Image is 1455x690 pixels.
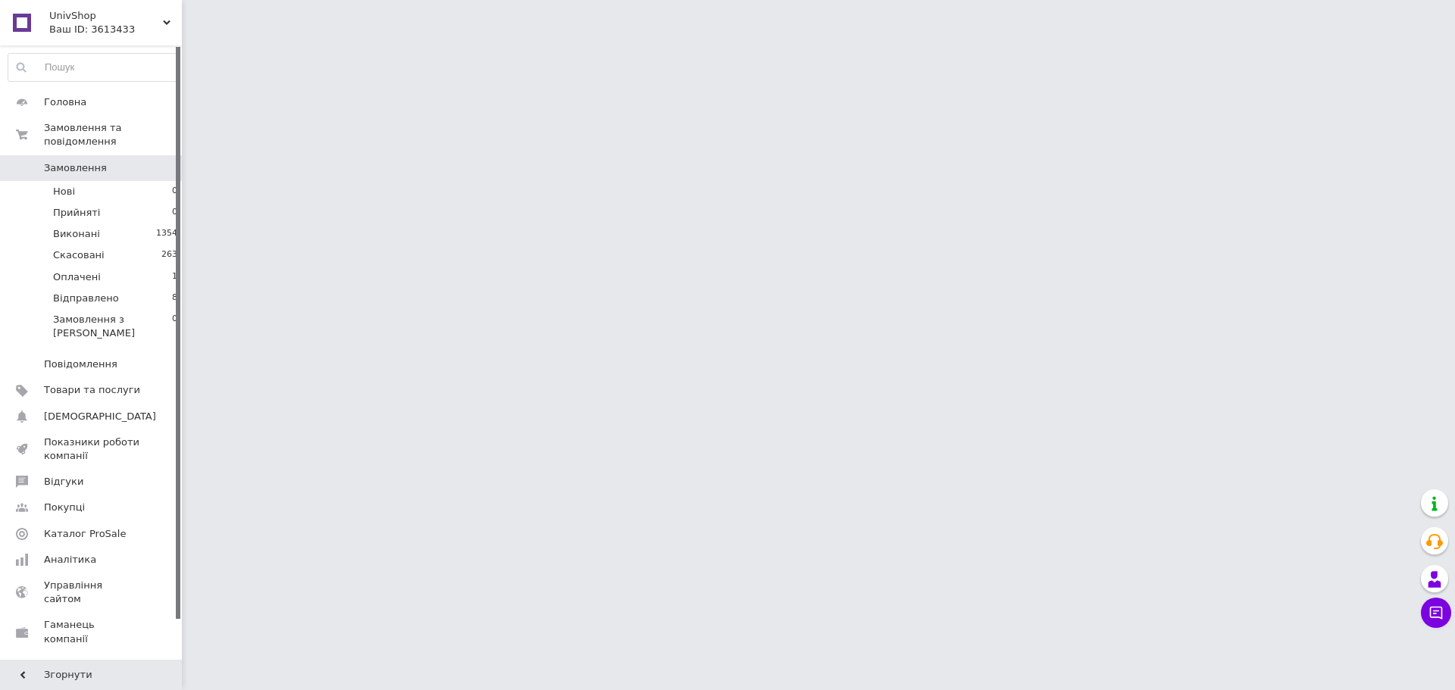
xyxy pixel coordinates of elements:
[44,161,107,175] span: Замовлення
[53,270,101,284] span: Оплачені
[44,383,140,397] span: Товари та послуги
[44,501,85,514] span: Покупці
[53,248,105,262] span: Скасовані
[44,579,140,606] span: Управління сайтом
[172,206,177,220] span: 0
[44,410,156,423] span: [DEMOGRAPHIC_DATA]
[44,436,140,463] span: Показники роботи компанії
[53,227,100,241] span: Виконані
[8,54,178,81] input: Пошук
[44,475,83,489] span: Відгуки
[44,527,126,541] span: Каталог ProSale
[53,206,100,220] span: Прийняті
[53,313,172,340] span: Замовлення з [PERSON_NAME]
[172,292,177,305] span: 8
[44,95,86,109] span: Головна
[172,313,177,340] span: 0
[49,23,182,36] div: Ваш ID: 3613433
[161,248,177,262] span: 263
[44,357,117,371] span: Повідомлення
[53,185,75,198] span: Нові
[172,185,177,198] span: 0
[44,618,140,645] span: Гаманець компанії
[156,227,177,241] span: 1354
[172,270,177,284] span: 1
[44,658,83,672] span: Маркет
[53,292,119,305] span: Відправлено
[49,9,163,23] span: UnivShop
[44,553,96,567] span: Аналітика
[44,121,182,148] span: Замовлення та повідомлення
[1421,598,1451,628] button: Чат з покупцем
